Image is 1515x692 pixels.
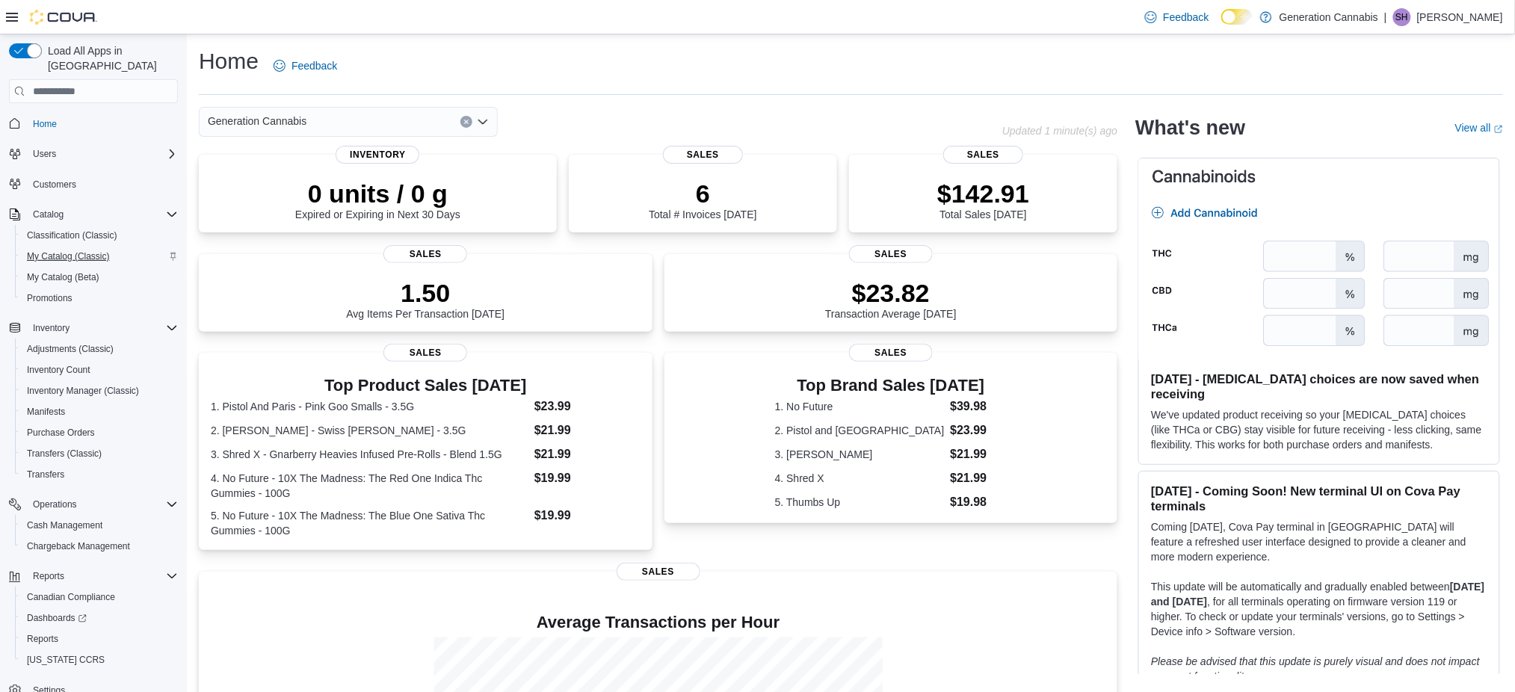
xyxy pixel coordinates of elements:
h3: Top Brand Sales [DATE] [775,377,1007,395]
button: Catalog [3,204,184,225]
span: Adjustments (Classic) [27,343,114,355]
dt: 3. Shred X - Gnarberry Heavies Infused Pre-Rolls - Blend 1.5G [211,447,528,462]
h1: Home [199,46,259,76]
span: Inventory [336,146,419,164]
span: Home [27,114,178,132]
p: 6 [649,179,756,208]
a: Transfers (Classic) [21,445,108,463]
h4: Average Transactions per Hour [211,614,1105,631]
p: $23.82 [825,278,957,308]
button: Users [3,143,184,164]
span: Sales [663,146,744,164]
button: Inventory Manager (Classic) [15,380,184,401]
p: $142.91 [937,179,1029,208]
p: 0 units / 0 g [295,179,460,208]
p: We've updated product receiving so your [MEDICAL_DATA] choices (like THCa or CBG) stay visible fo... [1151,407,1487,452]
a: View allExternal link [1455,122,1503,134]
h2: What's new [1135,116,1245,140]
span: Transfers [21,466,178,484]
button: Operations [3,494,184,515]
button: Open list of options [477,116,489,128]
span: My Catalog (Classic) [21,247,178,265]
dt: 2. [PERSON_NAME] - Swiss [PERSON_NAME] - 3.5G [211,423,528,438]
span: Transfers (Classic) [27,448,102,460]
a: Feedback [268,51,343,81]
a: Feedback [1139,2,1215,32]
p: [PERSON_NAME] [1417,8,1503,26]
div: Total # Invoices [DATE] [649,179,756,220]
dt: 1. Pistol And Paris - Pink Goo Smalls - 3.5G [211,399,528,414]
span: Inventory Count [21,361,178,379]
span: Reports [21,630,178,648]
button: Purchase Orders [15,422,184,443]
span: Operations [27,495,178,513]
span: Adjustments (Classic) [21,340,178,358]
span: Catalog [33,208,64,220]
span: My Catalog (Beta) [27,271,99,283]
button: Manifests [15,401,184,422]
dd: $19.99 [534,507,641,525]
p: Coming [DATE], Cova Pay terminal in [GEOGRAPHIC_DATA] will feature a refreshed user interface des... [1151,519,1487,564]
dt: 4. No Future - 10X The Madness: The Red One Indica Thc Gummies - 100G [211,471,528,501]
span: My Catalog (Classic) [27,250,110,262]
button: Catalog [27,206,70,223]
button: Canadian Compliance [15,587,184,608]
a: Cash Management [21,516,108,534]
span: Canadian Compliance [27,591,115,603]
h3: Top Product Sales [DATE] [211,377,641,395]
div: Transaction Average [DATE] [825,278,957,320]
span: Home [33,118,57,130]
a: Canadian Compliance [21,588,121,606]
span: Reports [27,633,58,645]
dd: $23.99 [534,398,641,415]
span: Customers [33,179,76,191]
span: Purchase Orders [21,424,178,442]
span: Users [27,145,178,163]
a: Dashboards [21,609,93,627]
span: Customers [27,175,178,194]
span: My Catalog (Beta) [21,268,178,286]
a: Inventory Count [21,361,96,379]
a: Promotions [21,289,78,307]
p: Updated 1 minute(s) ago [1002,125,1117,137]
button: Customers [3,173,184,195]
button: Reports [27,567,70,585]
a: [US_STATE] CCRS [21,651,111,669]
button: Transfers (Classic) [15,443,184,464]
span: Generation Cannabis [208,112,306,130]
span: Classification (Classic) [27,229,117,241]
span: Inventory Manager (Classic) [21,382,178,400]
span: Transfers (Classic) [21,445,178,463]
p: This update will be automatically and gradually enabled between , for all terminals operating on ... [1151,579,1487,639]
dt: 4. Shred X [775,471,945,486]
button: Chargeback Management [15,536,184,557]
span: Catalog [27,206,178,223]
button: My Catalog (Classic) [15,246,184,267]
a: Dashboards [15,608,184,628]
a: Purchase Orders [21,424,101,442]
dd: $21.99 [534,445,641,463]
button: Cash Management [15,515,184,536]
button: Inventory [3,318,184,339]
span: Sales [943,146,1024,164]
span: Reports [27,567,178,585]
span: Load All Apps in [GEOGRAPHIC_DATA] [42,43,178,73]
button: Inventory Count [15,359,184,380]
div: Avg Items Per Transaction [DATE] [346,278,505,320]
h3: [DATE] - [MEDICAL_DATA] choices are now saved when receiving [1151,371,1487,401]
a: My Catalog (Beta) [21,268,105,286]
em: Please be advised that this update is purely visual and does not impact payment functionality. [1151,655,1480,682]
span: Manifests [27,406,65,418]
a: Manifests [21,403,71,421]
span: Sales [617,563,700,581]
span: Inventory Manager (Classic) [27,385,139,397]
span: SH [1396,8,1409,26]
span: Dashboards [21,609,178,627]
dd: $19.99 [534,469,641,487]
button: Reports [15,628,184,649]
div: Total Sales [DATE] [937,179,1029,220]
span: Feedback [291,58,337,73]
span: [US_STATE] CCRS [27,654,105,666]
a: My Catalog (Classic) [21,247,116,265]
button: Clear input [460,116,472,128]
